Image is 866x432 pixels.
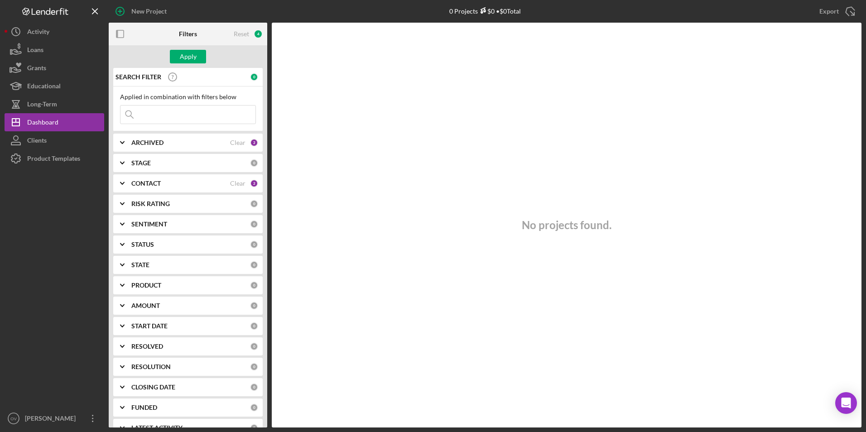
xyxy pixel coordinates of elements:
button: Product Templates [5,149,104,168]
b: RISK RATING [131,200,170,207]
button: Export [810,2,861,20]
div: New Project [131,2,167,20]
div: 0 [250,342,258,350]
h3: No projects found. [522,219,611,231]
div: Product Templates [27,149,80,170]
b: SEARCH FILTER [115,73,161,81]
div: Dashboard [27,113,58,134]
b: CLOSING DATE [131,384,175,391]
div: 4 [254,29,263,38]
div: Applied in combination with filters below [120,93,256,101]
div: Clear [230,139,245,146]
button: Activity [5,23,104,41]
div: Activity [27,23,49,43]
button: Clients [5,131,104,149]
div: 0 [250,322,258,330]
div: Clear [230,180,245,187]
div: Export [819,2,839,20]
div: Loans [27,41,43,61]
div: 0 [250,424,258,432]
b: AMOUNT [131,302,160,309]
div: Long-Term [27,95,57,115]
div: 0 [250,159,258,167]
b: RESOLVED [131,343,163,350]
div: $0 [478,7,495,15]
div: 0 [250,383,258,391]
b: STAGE [131,159,151,167]
div: 0 [250,302,258,310]
button: Dashboard [5,113,104,131]
button: Long-Term [5,95,104,113]
b: ARCHIVED [131,139,164,146]
div: 2 [250,139,258,147]
button: Loans [5,41,104,59]
button: Apply [170,50,206,63]
b: START DATE [131,322,168,330]
div: Educational [27,77,61,97]
button: New Project [109,2,176,20]
b: SENTIMENT [131,221,167,228]
b: Filters [179,30,197,38]
button: Educational [5,77,104,95]
div: Clients [27,131,47,152]
b: PRODUCT [131,282,161,289]
div: 0 [250,220,258,228]
b: LATEST ACTIVITY [131,424,183,432]
div: 0 [250,200,258,208]
div: Open Intercom Messenger [835,392,857,414]
div: 0 [250,73,258,81]
b: RESOLUTION [131,363,171,370]
button: Grants [5,59,104,77]
div: Grants [27,59,46,79]
div: Apply [180,50,197,63]
button: OV[PERSON_NAME] [5,409,104,427]
div: 0 [250,261,258,269]
b: CONTACT [131,180,161,187]
b: FUNDED [131,404,157,411]
div: Reset [234,30,249,38]
b: STATE [131,261,149,269]
div: 0 [250,363,258,371]
div: 0 [250,240,258,249]
div: 0 [250,403,258,412]
div: 2 [250,179,258,187]
div: 0 [250,281,258,289]
div: 0 Projects • $0 Total [449,7,521,15]
b: STATUS [131,241,154,248]
div: [PERSON_NAME] [23,409,82,430]
text: OV [10,416,17,421]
